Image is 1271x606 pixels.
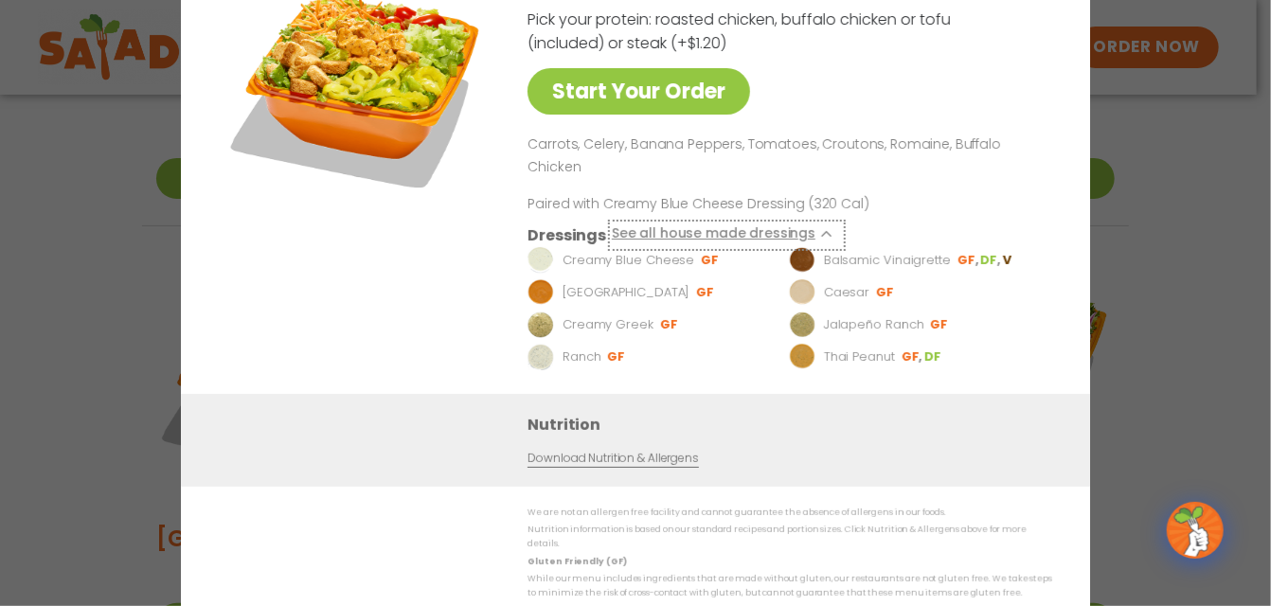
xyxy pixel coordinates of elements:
[528,413,1062,437] h3: Nutrition
[528,8,954,55] p: Pick your protein: roasted chicken, buffalo chicken or tofu (included) or steak (+$1.20)
[607,348,627,365] li: GF
[528,572,1052,601] p: While our menu includes ingredients that are made without gluten, our restaurants are not gluten ...
[612,223,842,247] button: See all house made dressings
[563,315,653,334] p: Creamy Greek
[902,348,924,365] li: GF
[789,247,815,274] img: Dressing preview image for Balsamic Vinaigrette
[563,348,601,366] p: Ranch
[528,556,626,567] strong: Gluten Friendly (GF)
[701,252,721,269] li: GF
[528,223,606,247] h3: Dressings
[528,68,750,115] a: Start Your Order
[528,523,1052,552] p: Nutrition information is based on our standard recipes and portion sizes. Click Nutrition & Aller...
[528,450,698,468] a: Download Nutrition & Allergens
[930,316,950,333] li: GF
[1169,504,1222,557] img: wpChatIcon
[660,316,680,333] li: GF
[824,251,951,270] p: Balsamic Vinaigrette
[528,312,554,338] img: Dressing preview image for Creamy Greek
[528,279,554,306] img: Dressing preview image for BBQ Ranch
[789,344,815,370] img: Dressing preview image for Thai Peanut
[528,194,878,214] p: Paired with Creamy Blue Cheese Dressing (320 Cal)
[876,284,896,301] li: GF
[789,279,815,306] img: Dressing preview image for Caesar
[824,348,895,366] p: Thai Peanut
[924,348,943,365] li: DF
[958,252,980,269] li: GF
[528,344,554,370] img: Dressing preview image for Ranch
[563,251,694,270] p: Creamy Blue Cheese
[528,134,1045,179] p: Carrots, Celery, Banana Peppers, Tomatoes, Croutons, Romaine, Buffalo Chicken
[824,315,924,334] p: Jalapeño Ranch
[696,284,716,301] li: GF
[1003,252,1013,269] li: V
[789,312,815,338] img: Dressing preview image for Jalapeño Ranch
[528,247,554,274] img: Dressing preview image for Creamy Blue Cheese
[980,252,1002,269] li: DF
[528,506,1052,520] p: We are not an allergen free facility and cannot guarantee the absence of allergens in our foods.
[563,283,689,302] p: [GEOGRAPHIC_DATA]
[824,283,869,302] p: Caesar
